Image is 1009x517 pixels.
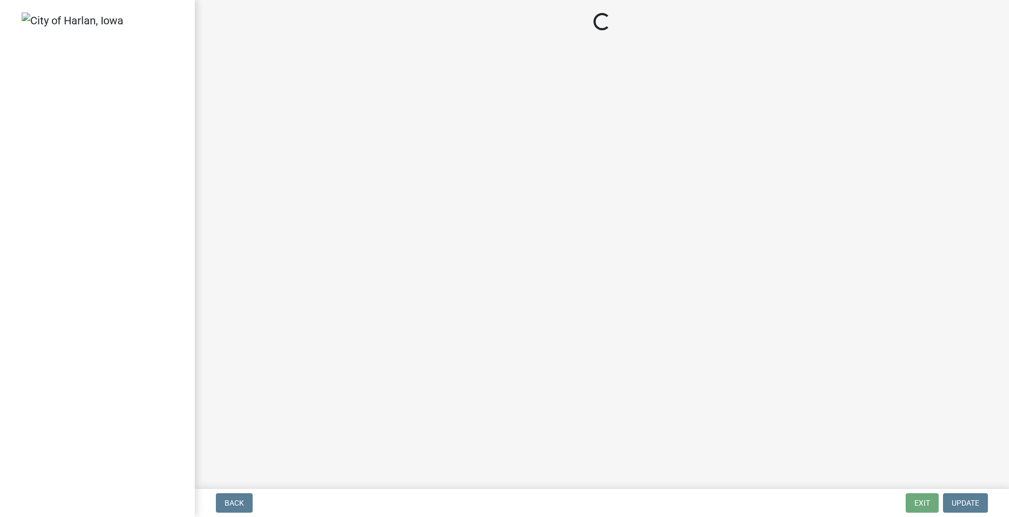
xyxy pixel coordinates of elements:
span: Back [225,499,244,507]
button: Exit [906,493,939,513]
span: Update [952,499,979,507]
button: Back [216,493,253,513]
img: City of Harlan, Iowa [22,12,123,29]
button: Update [943,493,988,513]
